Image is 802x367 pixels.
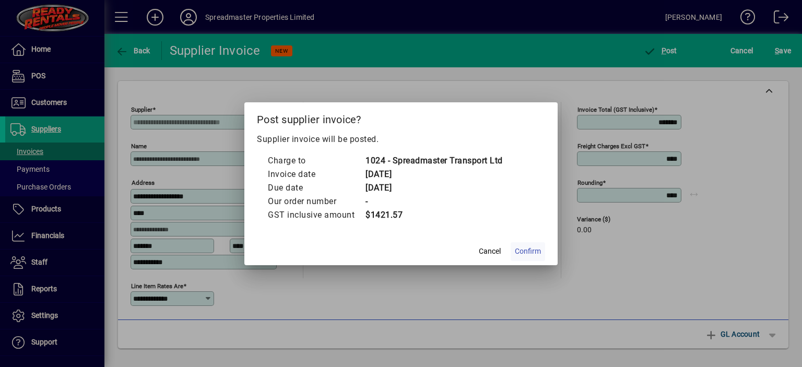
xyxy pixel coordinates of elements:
[267,168,365,181] td: Invoice date
[257,133,545,146] p: Supplier invoice will be posted.
[365,208,503,222] td: $1421.57
[365,154,503,168] td: 1024 - Spreadmaster Transport Ltd
[515,246,541,257] span: Confirm
[365,181,503,195] td: [DATE]
[473,242,506,261] button: Cancel
[479,246,501,257] span: Cancel
[244,102,558,133] h2: Post supplier invoice?
[365,195,503,208] td: -
[267,195,365,208] td: Our order number
[365,168,503,181] td: [DATE]
[267,181,365,195] td: Due date
[511,242,545,261] button: Confirm
[267,154,365,168] td: Charge to
[267,208,365,222] td: GST inclusive amount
